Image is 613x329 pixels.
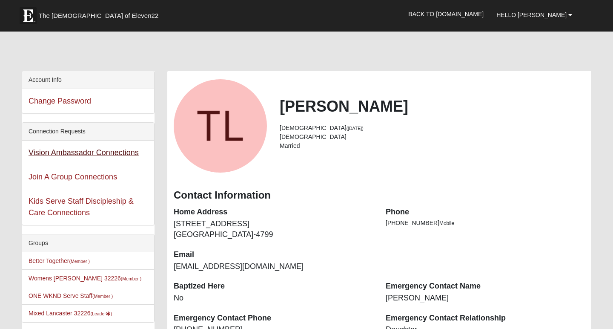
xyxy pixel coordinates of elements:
[174,249,373,260] dt: Email
[280,133,585,141] li: [DEMOGRAPHIC_DATA]
[29,148,139,157] a: Vision Ambassador Connections
[280,141,585,150] li: Married
[174,261,373,272] dd: [EMAIL_ADDRESS][DOMAIN_NAME]
[439,220,454,226] span: Mobile
[29,257,90,264] a: Better Together(Member )
[496,12,567,18] span: Hello [PERSON_NAME]
[69,259,89,264] small: (Member )
[39,12,158,20] span: The [DEMOGRAPHIC_DATA] of Eleven22
[29,97,91,105] a: Change Password
[29,292,113,299] a: ONE WKND Serve Staff(Member )
[91,311,112,316] small: (Leader )
[490,4,579,26] a: Hello [PERSON_NAME]
[386,313,585,324] dt: Emergency Contact Relationship
[22,123,154,141] div: Connection Requests
[15,3,186,24] a: The [DEMOGRAPHIC_DATA] of Eleven22
[22,71,154,89] div: Account Info
[29,173,117,181] a: Join A Group Connections
[402,3,490,25] a: Back to [DOMAIN_NAME]
[29,197,134,217] a: Kids Serve Staff Discipleship & Care Connections
[386,281,585,292] dt: Emergency Contact Name
[174,207,373,218] dt: Home Address
[20,7,37,24] img: Eleven22 logo
[174,219,373,240] dd: [STREET_ADDRESS] [GEOGRAPHIC_DATA]-4799
[29,310,112,317] a: Mixed Lancaster 32226(Leader)
[121,276,141,281] small: (Member )
[174,293,373,304] dd: No
[174,281,373,292] dt: Baptized Here
[174,189,585,202] h3: Contact Information
[347,126,364,131] small: ([DATE])
[92,294,113,299] small: (Member )
[280,124,585,133] li: [DEMOGRAPHIC_DATA]
[29,275,141,282] a: Womens [PERSON_NAME] 32226(Member )
[174,313,373,324] dt: Emergency Contact Phone
[386,219,585,228] li: [PHONE_NUMBER]
[280,97,585,115] h2: [PERSON_NAME]
[386,293,585,304] dd: [PERSON_NAME]
[22,234,154,252] div: Groups
[386,207,585,218] dt: Phone
[174,79,267,173] a: View Fullsize Photo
